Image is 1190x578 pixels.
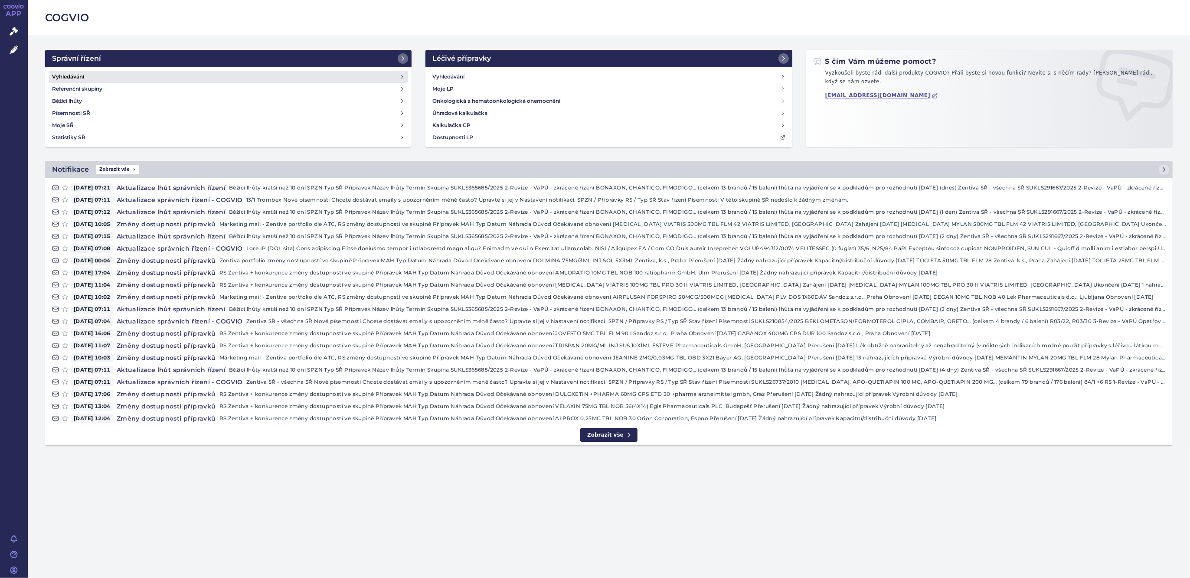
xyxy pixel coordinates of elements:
span: [DATE] 07:15 [71,232,113,241]
h4: Vyhledávání [52,72,84,81]
h4: Aktualizace lhůt správních řízení [113,305,229,313]
span: [DATE] 07:11 [71,366,113,374]
a: Správní řízení [45,50,412,67]
h4: Změny dostupnosti přípravků [113,329,219,338]
h4: Písemnosti SŘ [52,109,90,118]
a: Statistiky SŘ [49,131,408,144]
a: Léčivé přípravky [425,50,792,67]
a: Dostupnosti LP [429,131,788,144]
span: [DATE] 10:03 [71,353,113,362]
a: Kalkulačka CP [429,119,788,131]
h4: Aktualizace správních řízení - COGVIO [113,196,246,204]
h4: Změny dostupnosti přípravků [113,390,219,398]
h4: Vyhledávání [432,72,464,81]
h4: Aktualizace lhůt správních řízení [113,232,229,241]
p: Zentiva portfolio změny dostupností ve skupině Přípravek MAH Typ Datum Náhrada Důvod Očekávané ob... [219,256,1166,265]
span: [DATE] 07:11 [71,196,113,204]
h4: Změny dostupnosti přípravků [113,293,219,301]
span: [DATE] 17:04 [71,268,113,277]
h4: Aktualizace lhůt správních řízení [113,183,229,192]
h4: Aktualizace správních řízení - COGVIO [113,378,246,386]
h2: S čím Vám můžeme pomoct? [813,57,936,66]
p: Vyzkoušeli byste rádi další produkty COGVIO? Přáli byste si novou funkci? Nevíte si s něčím rady?... [813,69,1166,89]
h4: Referenční skupiny [52,85,102,93]
a: Zobrazit vše [580,428,637,442]
h4: Změny dostupnosti přípravků [113,256,219,265]
h4: Změny dostupnosti přípravků [113,341,219,350]
span: [DATE] 11:04 [71,281,113,289]
a: Vyhledávání [429,71,788,83]
p: Marketing mail - Zentiva portfolio dle ATC, RS změny dostupností ve skupině Přípravek MAH Typ Dat... [219,293,1166,301]
a: NotifikaceZobrazit vše [45,161,1173,178]
p: Běžící lhůty kratší než 10 dní SPZN Typ SŘ Přípravek Název lhůty Termín Skupina SUKLS365685/2025 ... [229,305,1166,313]
h4: Změny dostupnosti přípravků [113,353,219,362]
a: [EMAIL_ADDRESS][DOMAIN_NAME] [825,92,938,99]
h4: Změny dostupnosti přípravků [113,220,219,229]
span: [DATE] 07:11 [71,378,113,386]
span: [DATE] 07:08 [71,244,113,253]
p: Běžící lhůty kratší než 10 dní SPZN Typ SŘ Přípravek Název lhůty Termín Skupina SUKLS365685/2025 ... [229,208,1166,216]
p: RS Zentiva + konkurence změny dostupností ve skupině Přípravek MAH Typ Datum Náhrada Důvod Očekáv... [219,402,1166,411]
p: Zentiva SŘ - všechna SŘ Nové písemnosti Chcete dostávat emaily s upozorněním méně často? Upravte ... [246,317,1166,326]
h4: Úhradová kalkulačka [432,109,487,118]
p: Běžící lhůty kratší než 10 dní SPZN Typ SŘ Přípravek Název lhůty Termín Skupina SUKLS365685/2025 ... [229,183,1166,192]
span: [DATE] 10:02 [71,293,113,301]
h2: COGVIO [45,10,1173,25]
h4: Aktualizace správních řízení - COGVIO [113,317,246,326]
p: RS Zentiva + konkurence změny dostupností ve skupině Přípravek MAH Typ Datum Náhrada Důvod Očekáv... [219,268,1166,277]
p: Marketing mail - Zentiva portfolio dle ATC, RS změny dostupností ve skupině Přípravek MAH Typ Dat... [219,353,1166,362]
a: Úhradová kalkulačka [429,107,788,119]
h2: Notifikace [52,164,89,175]
p: 13/1 Trombex Nové písemnosti Chcete dostávat emaily s upozorněním méně často? Upravte si jej v Na... [246,196,1166,204]
p: Běžící lhůty kratší než 10 dní SPZN Typ SŘ Přípravek Název lhůty Termín Skupina SUKLS365685/2025 ... [229,232,1166,241]
h4: Kalkulačka CP [432,121,471,130]
p: RS Zentiva + konkurence změny dostupností ve skupině Přípravek MAH Typ Datum Náhrada Důvod Očekáv... [219,390,1166,398]
p: Běžící lhůty kratší než 10 dní SPZN Typ SŘ Přípravek Název lhůty Termín Skupina SUKLS365685/2025 ... [229,366,1166,374]
span: [DATE] 10:05 [71,220,113,229]
h4: Aktualizace správních řízení - COGVIO [113,244,246,253]
h4: Změny dostupnosti přípravků [113,268,219,277]
p: Lore IP (DOL sita) Cons adipiscing Elitse doeiusmo tempor i utlaboreetd magn aliqu? Enimadm ve qu... [246,244,1166,253]
a: Běžící lhůty [49,95,408,107]
p: RS Zentiva + konkurence změny dostupností ve skupině Přípravek MAH Typ Datum Náhrada Důvod Očekáv... [219,414,1166,423]
h4: Dostupnosti LP [432,133,473,142]
a: Moje SŘ [49,119,408,131]
span: Zobrazit vše [96,165,139,174]
h4: Změny dostupnosti přípravků [113,414,219,423]
a: Vyhledávání [49,71,408,83]
span: [DATE] 13:04 [71,402,113,411]
span: [DATE] 17:06 [71,390,113,398]
h4: Běžící lhůty [52,97,82,105]
h4: Onkologická a hematoonkologická onemocnění [432,97,560,105]
span: [DATE] 16:06 [71,329,113,338]
p: RS Zentiva + konkurence změny dostupností ve skupině Přípravek MAH Typ Datum Náhrada Důvod Očekáv... [219,281,1166,289]
a: Písemnosti SŘ [49,107,408,119]
p: RS Zentiva + konkurence změny dostupností ve skupině Přípravek MAH Typ Datum Náhrada Důvod Očekáv... [219,329,1166,338]
p: Marketing mail - Zentiva portfolio dle ATC, RS změny dostupností ve skupině Přípravek MAH Typ Dat... [219,220,1166,229]
h2: Správní řízení [52,53,101,64]
a: Referenční skupiny [49,83,408,95]
h4: Moje LP [432,85,454,93]
h4: Aktualizace lhůt správních řízení [113,208,229,216]
h4: Moje SŘ [52,121,74,130]
span: [DATE] 07:21 [71,183,113,192]
a: Moje LP [429,83,788,95]
span: [DATE] 11:07 [71,341,113,350]
h4: Statistiky SŘ [52,133,85,142]
h4: Aktualizace lhůt správních řízení [113,366,229,374]
a: Onkologická a hematoonkologická onemocnění [429,95,788,107]
p: Zentiva SŘ - všechna SŘ Nové písemnosti Chcete dostávat emaily s upozorněním méně často? Upravte ... [246,378,1166,386]
p: RS Zentiva + konkurence změny dostupností ve skupině Přípravek MAH Typ Datum Náhrada Důvod Očekáv... [219,341,1166,350]
h4: Změny dostupnosti přípravků [113,402,219,411]
h2: Léčivé přípravky [432,53,491,64]
span: [DATE] 07:12 [71,208,113,216]
span: [DATE] 07:04 [71,317,113,326]
span: [DATE] 00:04 [71,256,113,265]
h4: Změny dostupnosti přípravků [113,281,219,289]
span: [DATE] 07:11 [71,305,113,313]
span: [DATE] 12:04 [71,414,113,423]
